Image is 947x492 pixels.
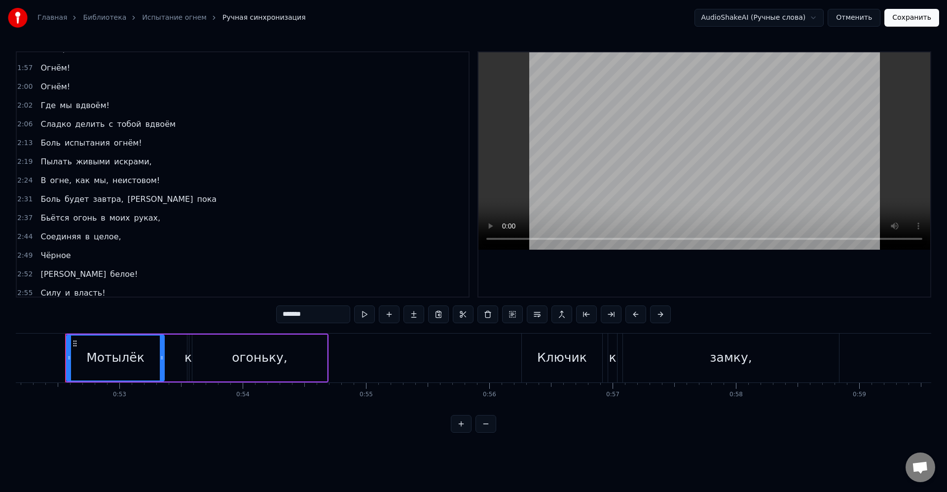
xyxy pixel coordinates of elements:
span: тобой [116,118,142,130]
div: 0:59 [853,391,866,399]
span: искрами, [113,156,152,167]
span: огонь [72,212,98,224]
span: Боль [39,137,61,149]
button: Сохранить [884,9,939,27]
span: 2:24 [17,176,33,186]
span: 2:52 [17,269,33,279]
span: Бьётся [39,212,70,224]
span: 2:00 [17,82,33,92]
span: 2:44 [17,232,33,242]
span: 2:06 [17,119,33,129]
span: 1:57 [17,63,33,73]
div: огоньку, [232,348,288,367]
span: Огнём! [39,81,71,92]
span: 2:37 [17,213,33,223]
span: Где [39,100,57,111]
div: Мотылёк [86,348,145,367]
nav: breadcrumb [37,13,306,23]
div: 0:54 [236,391,250,399]
span: с [108,118,114,130]
span: мы [59,100,73,111]
span: пока [196,193,218,205]
div: 0:53 [113,391,126,399]
button: Отменить [828,9,880,27]
span: делить [74,118,106,130]
span: и [64,287,71,299]
span: Ручная синхронизация [222,13,306,23]
div: Ключик [537,348,587,367]
img: youka [8,8,28,28]
div: к [184,348,192,367]
span: огне, [49,175,73,186]
span: 2:19 [17,157,33,167]
a: Главная [37,13,67,23]
span: 2:13 [17,138,33,148]
a: Испытание огнем [142,13,207,23]
span: В [39,175,47,186]
span: живыми [75,156,111,167]
span: огнём! [113,137,143,149]
a: Библиотека [83,13,126,23]
div: 0:55 [360,391,373,399]
span: 2:31 [17,194,33,204]
span: мы, [93,175,109,186]
span: в [100,212,106,224]
div: 0:56 [483,391,496,399]
span: неистовом! [111,175,161,186]
span: власть! [73,287,106,299]
a: Открытый чат [906,453,935,482]
span: вдвоём [144,118,177,130]
span: целое, [93,231,122,242]
span: [PERSON_NAME] [127,193,194,205]
span: испытания [64,137,111,149]
span: Соединяя [39,231,82,242]
span: как [74,175,91,186]
span: Боль [39,193,61,205]
span: руках, [133,212,162,224]
span: моих [109,212,131,224]
span: белое! [109,268,139,280]
span: 2:02 [17,101,33,111]
div: 0:57 [606,391,619,399]
span: Сладко [39,118,72,130]
span: Чёрное [39,250,72,261]
span: в [84,231,90,242]
span: вдвоём! [75,100,110,111]
span: будет [64,193,90,205]
div: к [609,348,616,367]
span: Пылать [39,156,73,167]
div: замку, [710,348,752,367]
span: 2:49 [17,251,33,261]
div: 0:58 [729,391,743,399]
span: [PERSON_NAME] [39,268,107,280]
span: Огнём! [39,62,71,74]
span: 2:55 [17,288,33,298]
span: завтра, [92,193,124,205]
span: Силу [39,287,62,299]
